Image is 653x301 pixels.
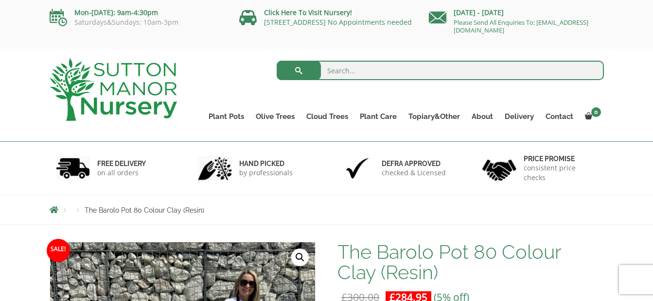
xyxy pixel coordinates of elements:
[50,7,225,18] p: Mon-[DATE]: 9am-4:30pm
[579,110,604,123] a: 0
[524,154,598,163] h6: Price promise
[382,168,446,178] p: checked & Licensed
[540,110,579,123] a: Contact
[466,110,499,123] a: About
[340,156,374,181] img: 3.jpg
[239,168,293,178] p: by professionals
[499,110,540,123] a: Delivery
[47,239,70,262] span: Sale!
[239,159,293,168] h6: hand picked
[50,58,177,121] img: logo
[198,156,232,181] img: 2.jpg
[591,107,601,117] span: 0
[277,61,604,80] input: Search...
[337,242,603,283] h1: The Barolo Pot 80 Colour Clay (Resin)
[97,168,146,178] p: on all orders
[429,7,604,18] p: [DATE] - [DATE]
[354,110,403,123] a: Plant Care
[50,18,225,26] p: Saturdays&Sundays: 10am-3pm
[454,18,588,34] a: Please Send All Enquiries To: [EMAIL_ADDRESS][DOMAIN_NAME]
[291,249,309,266] a: View full-screen image gallery
[250,110,300,123] a: Olive Trees
[203,110,250,123] a: Plant Pots
[97,159,146,168] h6: FREE DELIVERY
[50,206,604,214] nav: Breadcrumbs
[403,110,466,123] a: Topiary&Other
[264,17,412,27] a: [STREET_ADDRESS] No Appointments needed
[264,8,352,17] a: Click Here To Visit Nursery!
[300,110,354,123] a: Cloud Trees
[382,159,446,168] h6: Defra approved
[482,153,516,183] img: 4.jpg
[524,163,598,183] p: consistent price checks
[56,156,90,181] img: 1.jpg
[85,206,204,214] span: The Barolo Pot 80 Colour Clay (Resin)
